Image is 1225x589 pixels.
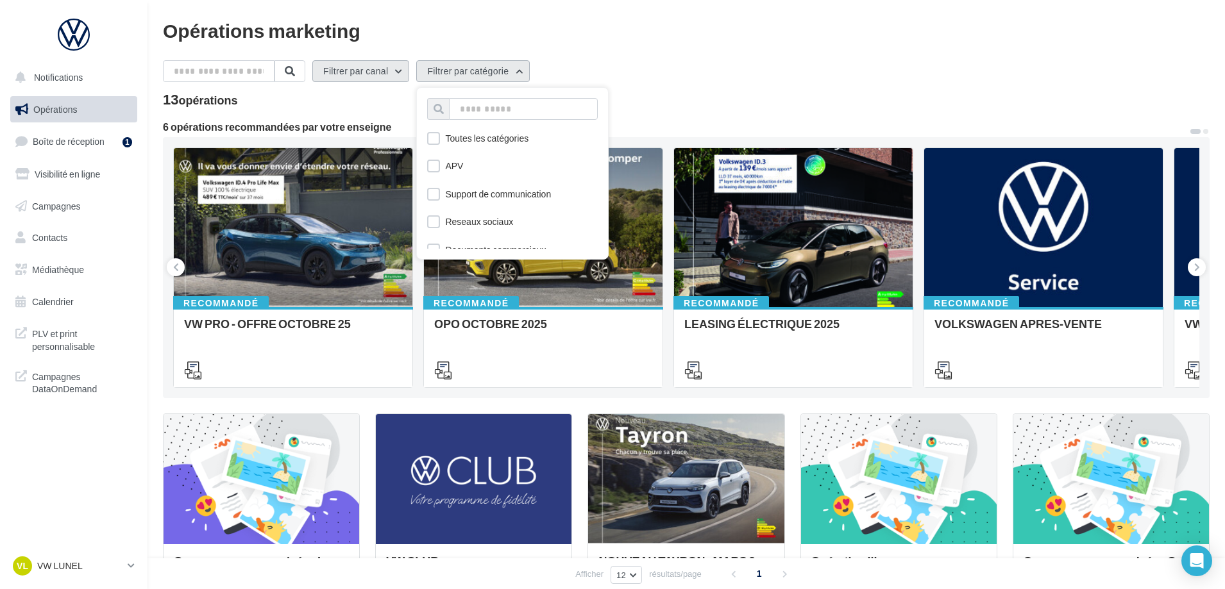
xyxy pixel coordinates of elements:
[749,563,770,584] span: 1
[8,193,140,220] a: Campagnes
[445,215,513,228] div: Reseaux sociaux
[32,232,67,243] span: Contacts
[386,554,561,580] div: VW CLUB
[445,244,546,256] div: Documents commerciaux
[8,256,140,283] a: Médiathèque
[445,188,551,201] div: Support de communication
[611,566,642,584] button: 12
[33,104,77,115] span: Opérations
[32,368,132,395] span: Campagnes DataOnDemand
[35,169,100,179] span: Visibilité en ligne
[673,296,769,310] div: Recommandé
[32,264,84,275] span: Médiathèque
[598,554,773,580] div: NOUVEAU TAYRON - MARS 2025
[8,64,135,91] button: Notifications
[37,560,122,572] p: VW LUNEL
[8,363,140,401] a: Campagnes DataOnDemand
[163,92,238,106] div: 13
[17,560,28,572] span: VL
[163,122,1189,132] div: 6 opérations recommandées par votre enseigne
[8,128,140,155] a: Boîte de réception1
[32,325,132,353] span: PLV et print personnalisable
[416,60,530,82] button: Filtrer par catégorie
[934,317,1153,343] div: VOLKSWAGEN APRES-VENTE
[312,60,409,82] button: Filtrer par canal
[32,296,74,307] span: Calendrier
[575,568,604,580] span: Afficher
[8,161,140,188] a: Visibilité en ligne
[649,568,702,580] span: résultats/page
[434,317,652,343] div: OPO OCTOBRE 2025
[184,317,402,343] div: VW PRO - OFFRE OCTOBRE 25
[8,96,140,123] a: Opérations
[33,136,105,147] span: Boîte de réception
[163,21,1210,40] div: Opérations marketing
[8,288,140,315] a: Calendrier
[445,160,463,172] div: APV
[924,296,1019,310] div: Recommandé
[10,554,137,578] a: VL VW LUNEL
[684,317,902,343] div: LEASING ÉLECTRIQUE 2025
[34,72,83,83] span: Notifications
[122,137,132,147] div: 1
[445,132,528,145] div: Toutes les catégories
[32,200,81,211] span: Campagnes
[8,320,140,358] a: PLV et print personnalisable
[178,94,237,106] div: opérations
[1024,554,1199,580] div: Campagnes sponsorisées OPO
[8,224,140,251] a: Contacts
[1181,545,1212,576] div: Open Intercom Messenger
[616,570,626,580] span: 12
[811,554,986,580] div: Opération libre
[173,296,269,310] div: Recommandé
[174,554,349,580] div: Campagnes sponsorisées Les Instants VW Octobre
[423,296,519,310] div: Recommandé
